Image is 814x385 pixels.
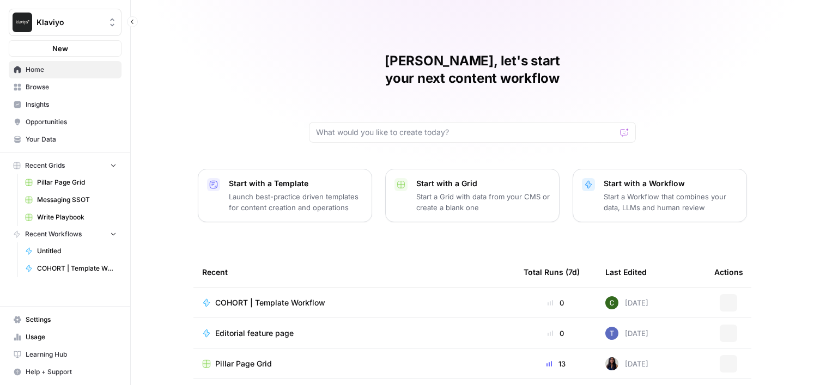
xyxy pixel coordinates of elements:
[9,113,122,131] a: Opportunities
[9,131,122,148] a: Your Data
[20,260,122,277] a: COHORT | Template Workflow
[524,257,580,287] div: Total Runs (7d)
[37,246,117,256] span: Untitled
[605,257,647,287] div: Last Edited
[198,169,372,222] button: Start with a TemplateLaunch best-practice driven templates for content creation and operations
[9,9,122,36] button: Workspace: Klaviyo
[215,358,272,369] span: Pillar Page Grid
[215,328,294,339] span: Editorial feature page
[215,297,325,308] span: COHORT | Template Workflow
[37,178,117,187] span: Pillar Page Grid
[20,191,122,209] a: Messaging SSOT
[202,297,506,308] a: COHORT | Template Workflow
[37,212,117,222] span: Write Playbook
[25,229,82,239] span: Recent Workflows
[416,178,550,189] p: Start with a Grid
[605,296,618,309] img: 14qrvic887bnlg6dzgoj39zarp80
[52,43,68,54] span: New
[20,209,122,226] a: Write Playbook
[229,178,363,189] p: Start with a Template
[9,40,122,57] button: New
[604,191,738,213] p: Start a Workflow that combines your data, LLMs and human review
[202,328,506,339] a: Editorial feature page
[25,161,65,170] span: Recent Grids
[9,363,122,381] button: Help + Support
[26,65,117,75] span: Home
[202,257,506,287] div: Recent
[9,311,122,328] a: Settings
[524,358,588,369] div: 13
[26,135,117,144] span: Your Data
[385,169,560,222] button: Start with a GridStart a Grid with data from your CMS or create a blank one
[9,226,122,242] button: Recent Workflows
[9,78,122,96] a: Browse
[202,358,506,369] a: Pillar Page Grid
[26,315,117,325] span: Settings
[9,328,122,346] a: Usage
[604,178,738,189] p: Start with a Workflow
[26,117,117,127] span: Opportunities
[37,195,117,205] span: Messaging SSOT
[13,13,32,32] img: Klaviyo Logo
[26,100,117,109] span: Insights
[714,257,743,287] div: Actions
[605,327,648,340] div: [DATE]
[26,350,117,359] span: Learning Hub
[26,332,117,342] span: Usage
[524,297,588,308] div: 0
[9,346,122,363] a: Learning Hub
[309,52,636,87] h1: [PERSON_NAME], let's start your next content workflow
[316,127,616,138] input: What would you like to create today?
[9,96,122,113] a: Insights
[37,264,117,273] span: COHORT | Template Workflow
[573,169,747,222] button: Start with a WorkflowStart a Workflow that combines your data, LLMs and human review
[416,191,550,213] p: Start a Grid with data from your CMS or create a blank one
[9,61,122,78] a: Home
[605,296,648,309] div: [DATE]
[605,357,618,370] img: rox323kbkgutb4wcij4krxobkpon
[605,327,618,340] img: x8yczxid6s1iziywf4pp8m9fenlh
[20,242,122,260] a: Untitled
[229,191,363,213] p: Launch best-practice driven templates for content creation and operations
[605,357,648,370] div: [DATE]
[37,17,102,28] span: Klaviyo
[26,367,117,377] span: Help + Support
[524,328,588,339] div: 0
[9,157,122,174] button: Recent Grids
[26,82,117,92] span: Browse
[20,174,122,191] a: Pillar Page Grid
